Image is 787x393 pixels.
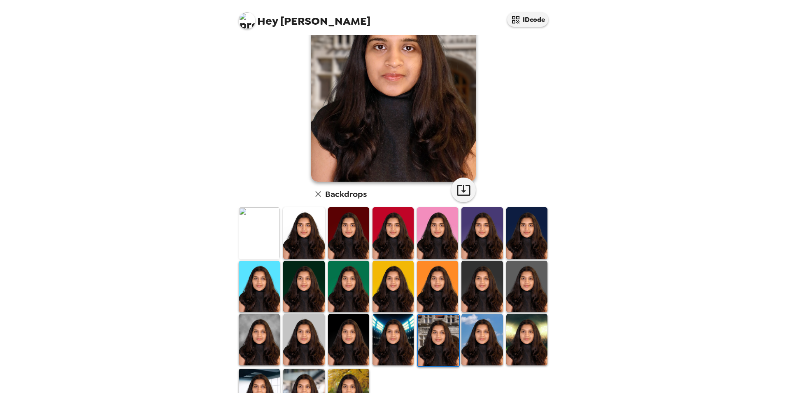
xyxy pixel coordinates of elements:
[239,8,370,27] span: [PERSON_NAME]
[507,12,548,27] button: IDcode
[239,12,255,29] img: profile pic
[257,14,278,28] span: Hey
[325,187,367,201] h6: Backdrops
[239,207,280,259] img: Original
